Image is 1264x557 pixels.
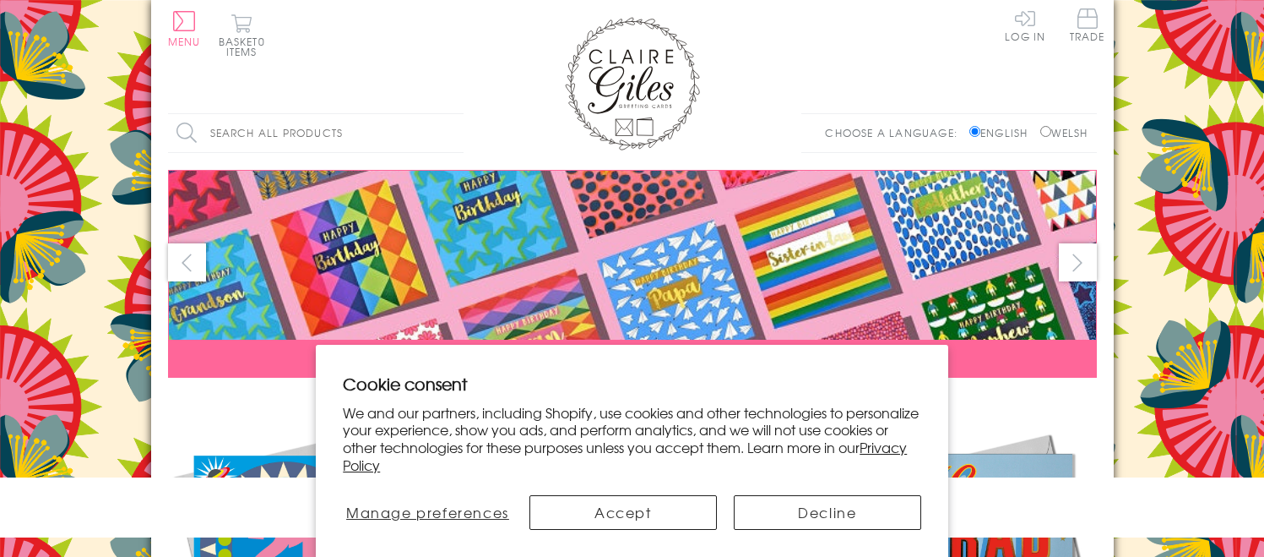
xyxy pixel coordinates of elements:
button: next [1059,243,1097,281]
button: Manage preferences [343,495,512,530]
span: Trade [1070,8,1105,41]
button: Decline [734,495,921,530]
input: Search [447,114,464,152]
a: Privacy Policy [343,437,907,475]
span: Menu [168,34,201,49]
label: English [969,125,1036,140]
p: Choose a language: [825,125,966,140]
button: Basket0 items [219,14,265,57]
input: Search all products [168,114,464,152]
input: English [969,126,980,137]
img: Claire Giles Greetings Cards [565,17,700,150]
p: We and our partners, including Shopify, use cookies and other technologies to personalize your ex... [343,404,921,474]
button: Menu [168,11,201,46]
span: Manage preferences [346,502,509,522]
button: Accept [529,495,717,530]
a: Log In [1005,8,1045,41]
input: Welsh [1040,126,1051,137]
a: Trade [1070,8,1105,45]
button: prev [168,243,206,281]
h2: Cookie consent [343,372,921,396]
label: Welsh [1040,125,1088,140]
div: Carousel Pagination [168,390,1097,417]
span: 0 items [226,34,265,59]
